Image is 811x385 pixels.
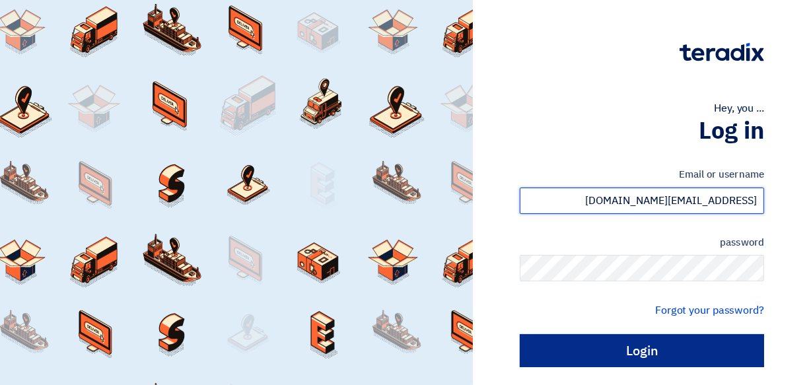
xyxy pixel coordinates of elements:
[699,113,764,149] font: Log in
[520,334,764,367] input: Login
[655,302,764,318] a: Forgot your password?
[714,100,764,116] font: Hey, you ...
[520,188,764,214] input: Enter your work email or username...
[720,235,764,250] font: password
[679,167,764,182] font: Email or username
[680,43,764,61] img: Teradix logo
